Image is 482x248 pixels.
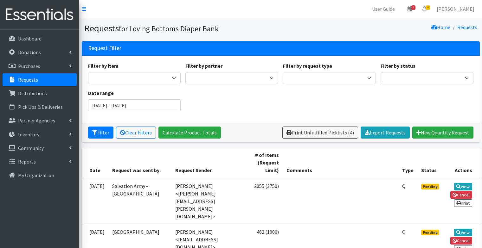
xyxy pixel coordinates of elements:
a: [PERSON_NAME] [432,3,479,15]
span: Pending [421,184,439,189]
p: Distributions [18,90,47,96]
p: Partner Agencies [18,117,55,124]
th: # of Items (Request Limit) [247,147,282,178]
th: Comments [283,147,398,178]
abbr: Quantity [402,183,406,189]
p: Requests [18,77,38,83]
img: HumanEssentials [3,4,77,25]
p: Inventory [18,131,39,138]
p: Pick Ups & Deliveries [18,104,63,110]
a: Home [431,24,450,30]
a: Requests [3,73,77,86]
input: January 1, 2011 - December 31, 2011 [88,99,181,111]
a: Pick Ups & Deliveries [3,101,77,113]
h1: Requests [84,23,279,34]
a: Cancel [450,191,472,199]
span: 1 [411,5,415,10]
a: Reports [3,155,77,168]
p: Community [18,145,44,151]
a: My Organization [3,169,77,182]
th: Request was sent by: [108,147,172,178]
p: Purchases [18,63,40,69]
th: Actions [444,147,480,178]
p: My Organization [18,172,54,178]
a: Community [3,142,77,154]
abbr: Quantity [402,229,406,235]
th: Date [82,147,108,178]
a: Cancel [450,237,472,245]
td: 2055 (3750) [247,178,282,224]
p: Dashboard [18,35,42,42]
a: Print Unfulfilled Picklists (4) [282,127,358,139]
button: Filter [88,127,113,139]
a: Donations [3,46,77,59]
span: 4 [426,5,430,10]
label: Date range [88,89,114,97]
td: [DATE] [82,178,108,224]
label: Filter by item [88,62,119,70]
a: Clear Filters [116,127,156,139]
a: View [454,183,472,190]
a: Dashboard [3,32,77,45]
label: Filter by request type [283,62,332,70]
a: 4 [417,3,432,15]
a: New Quantity Request [412,127,473,139]
a: Export Requests [361,127,410,139]
h3: Request Filter [88,45,121,52]
a: View [454,229,472,236]
a: Purchases [3,60,77,72]
p: Reports [18,158,36,165]
label: Filter by partner [185,62,222,70]
a: Requests [457,24,477,30]
td: [PERSON_NAME] <[PERSON_NAME][EMAIL_ADDRESS][PERSON_NAME][DOMAIN_NAME]> [171,178,247,224]
small: for Loving Bottoms Diaper Bank [119,24,219,33]
a: Calculate Product Totals [158,127,221,139]
th: Status [417,147,444,178]
span: Pending [421,230,439,235]
a: Partner Agencies [3,114,77,127]
th: Type [398,147,417,178]
label: Filter by status [381,62,415,70]
a: Distributions [3,87,77,100]
a: 1 [402,3,417,15]
a: Inventory [3,128,77,141]
th: Request Sender [171,147,247,178]
p: Donations [18,49,41,55]
a: Print [454,199,472,207]
a: User Guide [367,3,400,15]
td: Salvation Army - [GEOGRAPHIC_DATA] [108,178,172,224]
